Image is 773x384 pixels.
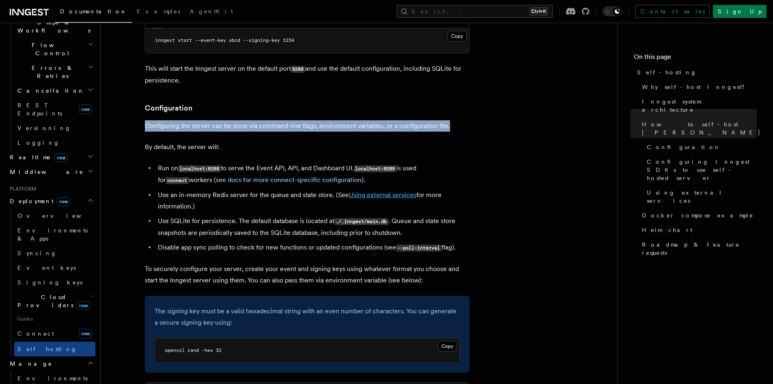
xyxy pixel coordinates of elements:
span: new [77,301,90,310]
p: To securely configure your server, create your event and signing keys using whatever format you c... [145,263,469,286]
span: Environments [17,375,88,382]
a: see docs for more connect-specific configuration [216,176,362,184]
span: REST Endpoints [17,102,62,117]
span: Environments & Apps [17,227,88,242]
kbd: Ctrl+K [530,7,548,15]
code: localhost:8289 [354,165,396,172]
span: Docker compose example [642,211,754,219]
li: Use an in-memory Redis server for the queue and state store. (See for more information.) [155,189,469,212]
a: AgentKit [185,2,238,22]
a: Self-hosting [634,65,757,80]
span: Signing keys [17,279,82,286]
span: AgentKit [190,8,233,15]
button: Middleware [6,165,95,179]
span: Examples [137,8,180,15]
span: new [79,329,92,338]
span: Logging [17,139,60,146]
span: Connect [17,330,54,337]
a: Documentation [55,2,132,23]
button: Steps & Workflows [14,15,95,38]
span: new [79,104,92,114]
a: Using external services [644,185,757,208]
a: Roadmap & feature requests [639,237,757,260]
span: Steps & Workflows [14,18,90,35]
p: By default, the server will: [145,141,469,153]
span: Deployment [6,197,70,205]
span: Cloud Providers [14,293,90,309]
code: --poll-interval [396,245,441,252]
h4: On this page [634,52,757,65]
button: Deploymentnew [6,194,95,208]
button: Cloud Providersnew [14,290,95,312]
span: Manage [6,360,52,368]
span: Helm chart [642,226,692,234]
a: Sign Up [713,5,767,18]
span: Middleware [6,168,84,176]
a: Inngest system architecture [639,94,757,117]
span: Self hosting [17,346,77,352]
a: REST Endpointsnew [14,98,95,121]
a: Logging [14,135,95,150]
a: Overview [14,208,95,223]
a: Configuration [145,102,192,114]
p: Configuring the server can be done via command-line flags, environment variables, or a configurat... [145,120,469,132]
span: new [57,197,70,206]
span: How to self-host [PERSON_NAME] [642,120,761,137]
p: This will start the Inngest server on the default port and use the default configuration, includi... [145,63,469,86]
a: Self hosting [14,342,95,356]
a: Examples [132,2,185,22]
span: Configuration [647,143,721,151]
span: Self-hosting [637,68,697,76]
span: Event keys [17,265,76,271]
code: ./.inngest/main.db [334,218,388,225]
code: connect [166,177,189,184]
button: Flow Control [14,38,95,61]
span: Why self-host Inngest? [642,83,750,91]
span: Configuring Inngest SDKs to use self-hosted server [647,158,757,182]
a: Configuration [644,140,757,154]
span: Cancellation [14,87,84,95]
code: 8288 [291,66,305,73]
button: Cancellation [14,83,95,98]
span: new [54,153,68,162]
button: Copy [438,341,457,351]
span: Errors & Retries [14,64,88,80]
a: Using external services [349,191,416,199]
button: Copy [448,31,467,41]
a: Configuring Inngest SDKs to use self-hosted server [644,154,757,185]
li: Disable app sync polling to check for new functions or updated configurations (see flag). [155,242,469,254]
a: Docker compose example [639,208,757,223]
button: Errors & Retries [14,61,95,83]
button: Search...Ctrl+K [397,5,553,18]
p: The signing key must be a valid hexadecimal string with an even number of characters. You can gen... [155,306,460,328]
span: Syncing [17,250,57,256]
span: Guides [14,312,95,325]
span: Roadmap & feature requests [642,241,757,257]
button: Toggle dark mode [603,7,622,16]
li: Run on to serve the Event API, API, and Dashboard UI. is used for workers ( ). [155,163,469,186]
a: Syncing [14,246,95,260]
code: localhost:8288 [178,165,221,172]
a: Signing keys [14,275,95,290]
div: Deploymentnew [6,208,95,356]
span: inngest start --event-key abcd --signing-key 1234 [155,37,294,43]
span: Flow Control [14,41,88,57]
span: Versioning [17,125,71,131]
a: Helm chart [639,223,757,237]
span: openssl rand -hex 32 [165,347,222,353]
span: Realtime [6,153,68,161]
a: Event keys [14,260,95,275]
a: Why self-host Inngest? [639,80,757,94]
button: Manage [6,356,95,371]
span: Using external services [647,189,757,205]
span: Overview [17,213,101,219]
button: Realtimenew [6,150,95,165]
a: Versioning [14,121,95,135]
span: Platform [6,186,37,192]
a: Environments & Apps [14,223,95,246]
span: Inngest system architecture [642,98,757,114]
a: Contact sales [635,5,710,18]
span: Documentation [60,8,127,15]
li: Use SQLite for persistence. The default database is located at . Queue and state store snapshots ... [155,215,469,239]
div: Inngest Functions [6,0,95,150]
